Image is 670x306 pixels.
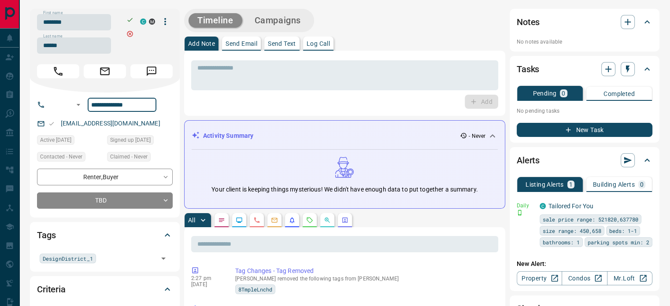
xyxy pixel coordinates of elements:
h2: Alerts [517,153,540,167]
h2: Notes [517,15,540,29]
a: Mr.Loft [607,271,652,285]
p: [PERSON_NAME] removed the following tags from [PERSON_NAME] [235,276,495,282]
span: Call [37,64,79,78]
p: Send Email [226,41,257,47]
button: Open [73,100,84,110]
button: Open [157,252,170,265]
div: mrloft.ca [149,18,155,25]
p: - Never [469,132,485,140]
a: Condos [562,271,607,285]
svg: Emails [271,217,278,224]
p: 0 [562,90,565,96]
span: DesignDistrict_1 [43,254,93,263]
svg: Notes [218,217,225,224]
div: Criteria [37,279,173,300]
p: 0 [640,181,644,188]
p: New Alert: [517,259,652,269]
span: 8TmpleLnchd [238,285,272,294]
span: beds: 1-1 [609,226,637,235]
div: Notes [517,11,652,33]
p: Building Alerts [593,181,635,188]
p: 1 [569,181,573,188]
span: Signed up [DATE] [110,136,151,144]
p: Add Note [188,41,215,47]
p: Send Text [268,41,296,47]
p: [DATE] [191,281,222,288]
div: condos.ca [540,203,546,209]
label: Last name [43,33,63,39]
h2: Criteria [37,282,66,296]
p: 2:27 pm [191,275,222,281]
div: condos.ca [140,18,146,25]
span: sale price range: 521820,637780 [543,215,638,224]
svg: Listing Alerts [289,217,296,224]
h2: Tasks [517,62,539,76]
div: Tasks [517,59,652,80]
span: Contacted - Never [40,152,82,161]
div: Alerts [517,150,652,171]
a: [EMAIL_ADDRESS][DOMAIN_NAME] [61,120,160,127]
p: Pending [533,90,556,96]
div: Thu Oct 14 2021 [37,135,103,147]
h2: Tags [37,228,56,242]
svg: Email Valid [48,121,55,127]
span: size range: 450,658 [543,226,601,235]
p: Listing Alerts [526,181,564,188]
svg: Lead Browsing Activity [236,217,243,224]
a: Tailored For You [548,203,593,210]
div: Renter , Buyer [37,169,173,185]
span: parking spots min: 2 [588,238,649,247]
span: Message [130,64,173,78]
svg: Push Notification Only [517,210,523,216]
svg: Requests [306,217,313,224]
p: Completed [603,91,635,97]
svg: Calls [253,217,260,224]
label: First name [43,10,63,16]
p: No pending tasks [517,104,652,118]
div: Thu Jan 16 2014 [107,135,173,147]
svg: Opportunities [324,217,331,224]
div: TBD [37,192,173,209]
span: bathrooms: 1 [543,238,580,247]
span: Claimed - Never [110,152,148,161]
p: Daily [517,202,534,210]
div: Tags [37,225,173,246]
span: Email [84,64,126,78]
p: Your client is keeping things mysterious! We didn't have enough data to put together a summary. [211,185,478,194]
div: Activity Summary- Never [192,128,498,144]
svg: Agent Actions [341,217,348,224]
p: No notes available [517,38,652,46]
a: Property [517,271,562,285]
p: All [188,217,195,223]
button: New Task [517,123,652,137]
p: Activity Summary [203,131,253,140]
button: Campaigns [246,13,310,28]
button: Timeline [189,13,242,28]
p: Tag Changes - Tag Removed [235,266,495,276]
p: Log Call [307,41,330,47]
span: Active [DATE] [40,136,71,144]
